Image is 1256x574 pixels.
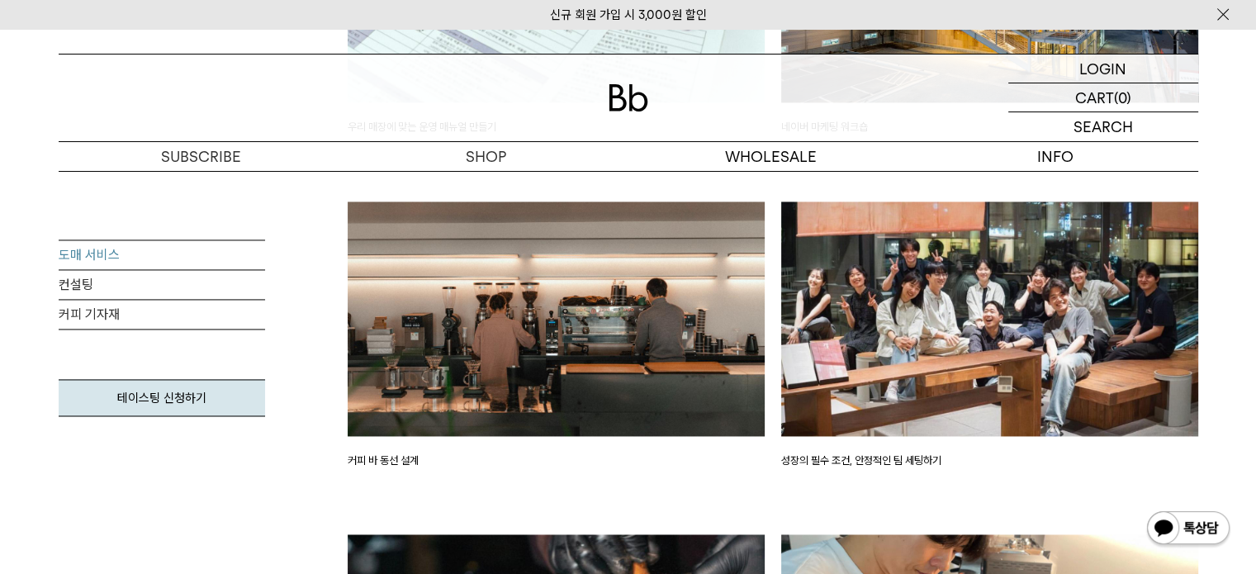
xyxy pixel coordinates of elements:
a: 테이스팅 신청하기 [59,379,265,416]
a: SUBSCRIBE [59,142,344,171]
p: LOGIN [1079,55,1126,83]
img: 커피 바 동선 설계 이미지 [348,202,765,436]
p: WHOLESALE [628,142,913,171]
img: 카카오톡 채널 1:1 채팅 버튼 [1145,510,1231,549]
p: CART [1075,83,1114,111]
a: 신규 회원 가입 시 3,000원 할인 [550,7,707,22]
p: (0) [1114,83,1131,111]
p: 성장의 필수 조건, 안정적인 팀 세팅하기 [781,453,1198,469]
p: 커피 바 동선 설계 [348,453,765,469]
a: CART (0) [1008,83,1198,112]
a: LOGIN [1008,55,1198,83]
p: INFO [913,142,1198,171]
a: 커피 기자재 [59,300,265,330]
p: SEARCH [1074,112,1133,141]
img: 성장의 필수 조건, 안정적인 팀 세팅하기 이미지 [781,202,1198,436]
a: SHOP [344,142,628,171]
img: 로고 [609,84,648,111]
a: 도매 서비스 [59,240,265,270]
a: 컨설팅 [59,270,265,300]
